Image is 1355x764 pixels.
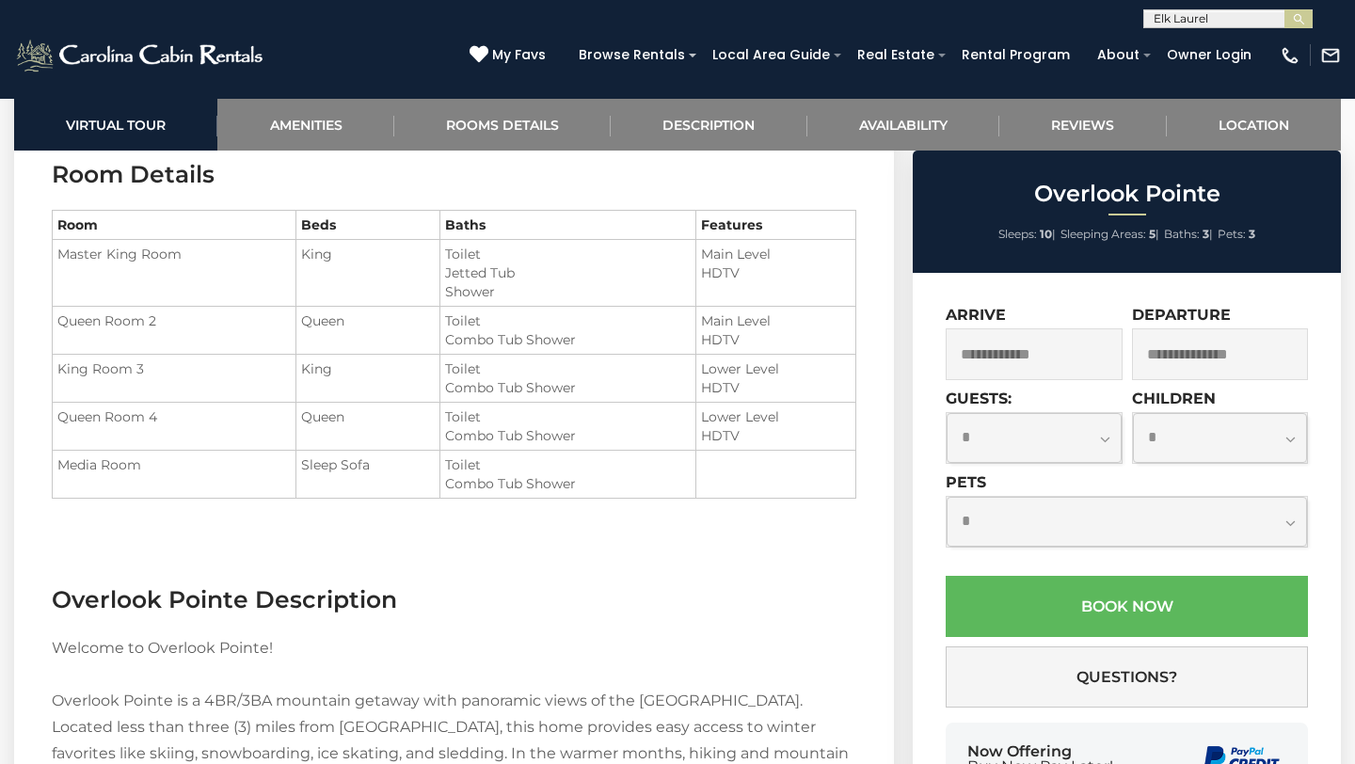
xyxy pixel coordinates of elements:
span: Sleeps: [998,227,1037,241]
a: Location [1167,99,1341,151]
a: Amenities [217,99,393,151]
th: Baths [439,211,695,240]
strong: 5 [1149,227,1156,241]
h3: Room Details [52,158,856,191]
span: Sleep Sofa [301,456,370,473]
li: Lower Level [701,407,851,426]
a: Rooms Details [394,99,611,151]
a: Virtual Tour [14,99,217,151]
li: Toilet [445,407,691,426]
span: Queen [301,312,344,329]
th: Room [53,211,296,240]
h3: Overlook Pointe Description [52,583,856,616]
li: Toilet [445,359,691,378]
li: Combo Tub Shower [445,474,691,493]
a: Rental Program [952,40,1079,70]
td: Queen Room 4 [53,403,296,451]
th: Beds [296,211,439,240]
li: Shower [445,282,691,301]
li: Lower Level [701,359,851,378]
a: Real Estate [848,40,944,70]
li: | [1164,222,1213,247]
label: Departure [1132,306,1231,324]
li: Toilet [445,311,691,330]
button: Book Now [946,576,1308,637]
a: Local Area Guide [703,40,839,70]
li: Toilet [445,245,691,263]
span: King [301,360,332,377]
td: Master King Room [53,240,296,307]
li: HDTV [701,330,851,349]
label: Children [1132,390,1216,407]
a: About [1088,40,1149,70]
span: Queen [301,408,344,425]
a: My Favs [470,45,550,66]
th: Features [695,211,855,240]
h2: Overlook Pointe [917,182,1336,206]
img: White-1-2.png [14,37,268,74]
span: King [301,246,332,263]
span: Sleeping Areas: [1060,227,1146,241]
a: Description [611,99,806,151]
span: Pets: [1218,227,1246,241]
strong: 10 [1040,227,1052,241]
span: Baths: [1164,227,1200,241]
label: Arrive [946,306,1006,324]
span: My Favs [492,45,546,65]
a: Availability [807,99,999,151]
a: Browse Rentals [569,40,694,70]
td: King Room 3 [53,355,296,403]
td: Media Room [53,451,296,499]
li: | [998,222,1056,247]
strong: 3 [1249,227,1255,241]
strong: 3 [1203,227,1209,241]
li: Jetted Tub [445,263,691,282]
li: Combo Tub Shower [445,330,691,349]
a: Owner Login [1157,40,1261,70]
a: Reviews [999,99,1166,151]
button: Questions? [946,646,1308,708]
li: HDTV [701,263,851,282]
li: Toilet [445,455,691,474]
img: mail-regular-white.png [1320,45,1341,66]
label: Guests: [946,390,1012,407]
li: Combo Tub Shower [445,426,691,445]
label: Pets [946,473,986,491]
li: | [1060,222,1159,247]
li: Combo Tub Shower [445,378,691,397]
li: HDTV [701,378,851,397]
li: HDTV [701,426,851,445]
img: phone-regular-white.png [1280,45,1300,66]
li: Main Level [701,245,851,263]
li: Main Level [701,311,851,330]
td: Queen Room 2 [53,307,296,355]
